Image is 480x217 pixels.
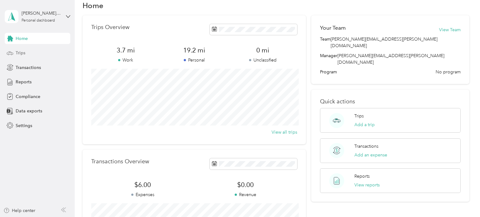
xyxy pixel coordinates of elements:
button: View all trips [272,129,297,136]
button: Add a trip [354,121,375,128]
span: 3.7 mi [91,46,160,55]
iframe: Everlance-gr Chat Button Frame [445,182,480,217]
p: Expenses [91,191,194,198]
span: 19.2 mi [160,46,228,55]
span: No program [436,69,461,75]
p: Revenue [194,191,297,198]
span: $6.00 [91,180,194,189]
span: 0 mi [228,46,297,55]
span: Home [16,35,28,42]
p: Trips Overview [91,24,129,31]
div: [PERSON_NAME] [PERSON_NAME] [22,10,61,17]
span: Manager [320,52,337,66]
span: Compliance [16,93,40,100]
span: Settings [16,122,32,129]
button: Help center [3,207,35,214]
h1: Home [82,2,103,9]
span: $0.00 [194,180,297,189]
div: Personal dashboard [22,19,55,22]
button: Add an expense [354,152,387,158]
span: Data exports [16,108,42,114]
span: Reports [16,79,32,85]
p: Reports [354,173,370,180]
p: Transactions [354,143,378,150]
span: Transactions [16,64,41,71]
button: View Team [439,27,461,33]
p: Personal [160,57,228,63]
p: Quick actions [320,98,460,105]
span: Program [320,69,337,75]
h2: Your Team [320,24,346,32]
span: [PERSON_NAME][EMAIL_ADDRESS][PERSON_NAME][DOMAIN_NAME] [337,53,444,65]
span: [PERSON_NAME][EMAIL_ADDRESS][PERSON_NAME][DOMAIN_NAME] [331,36,460,49]
p: Work [91,57,160,63]
p: Transactions Overview [91,158,149,165]
span: Team [320,36,331,49]
span: Trips [16,50,25,56]
p: Trips [354,113,364,119]
button: View reports [354,182,380,188]
p: Unclassified [228,57,297,63]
